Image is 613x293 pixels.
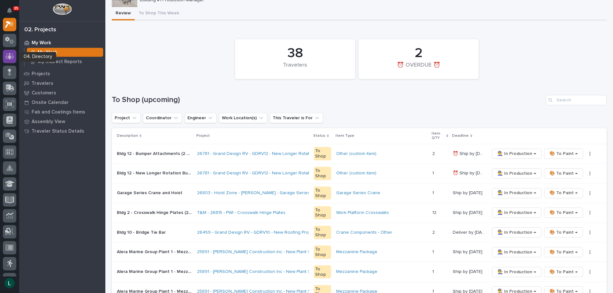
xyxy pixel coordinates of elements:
[549,229,578,236] span: 🎨 To Paint →
[117,169,193,176] p: Bldg 12 - New Longer Rotation Bumper
[32,119,65,125] p: Assembly View
[336,249,377,255] a: Mezzanine Package
[19,38,105,48] a: My Work
[432,268,435,275] p: 1
[453,169,486,176] p: ⏰ Ship by 8/22/25
[492,208,541,218] button: 👨‍🏭 In Production →
[432,130,445,142] p: Item QTY
[24,26,56,33] div: 02. Projects
[112,144,607,164] tr: Bldg 12 - Bumper Attachments (2 Sets)Bldg 12 - Bumper Attachments (2 Sets) 26781 - Grand Design R...
[336,269,377,275] a: Mezzanine Package
[117,229,167,235] p: Bldg 10 - Bridge Tie Bar
[25,57,105,66] a: My Indirect Reports
[314,226,331,239] div: To Shop
[112,242,607,262] tr: Alera Marine Group Plant 1 - Mezzanine #1Alera Marine Group Plant 1 - Mezzanine #1 25891 - [PERSO...
[32,40,51,46] p: My Work
[492,267,541,277] button: 👨‍🏭 In Production →
[19,88,105,98] a: Customers
[492,168,541,179] button: 👨‍🏭 In Production →
[492,149,541,159] button: 👨‍🏭 In Production →
[369,62,468,75] div: ⏰ OVERDUE ⏰
[432,248,435,255] p: 1
[135,7,183,20] button: To Shop This Week
[197,249,362,255] a: 25891 - [PERSON_NAME] Construction Inc - New Plant Setup - Mezzanine Project
[3,4,16,17] button: Notifications
[197,230,316,235] a: 26459 - Grand Design RV - GDRV10 - New Roofing Project
[32,109,85,115] p: Fab and Coatings Items
[32,90,56,96] p: Customers
[32,128,84,134] p: Traveler Status Details
[432,150,436,157] p: 2
[549,170,578,177] span: 🎨 To Paint →
[497,170,536,177] span: 👨‍🏭 In Production →
[117,268,193,275] p: Alera Marine Group Plant 1 - Mezzanine #2
[549,189,578,197] span: 🎨 To Paint →
[32,71,50,77] p: Projects
[497,229,536,236] span: 👨‍🏭 In Production →
[314,147,331,160] div: To Shop
[3,276,16,290] button: users-avatar
[38,59,82,65] p: My Indirect Reports
[112,223,607,242] tr: Bldg 10 - Bridge Tie BarBldg 10 - Bridge Tie Bar 26459 - Grand Design RV - GDRV10 - New Roofing P...
[432,229,436,235] p: 2
[369,45,468,61] div: 2
[112,183,607,203] tr: Garage Series Crane and HoistGarage Series Crane and Hoist 26803 - Hoist Zone - [PERSON_NAME] - G...
[314,167,331,180] div: To Shop
[336,230,392,235] a: Crane Components - Other
[452,132,469,139] p: Deadline
[112,262,607,282] tr: Alera Marine Group Plant 1 - Mezzanine #2Alera Marine Group Plant 1 - Mezzanine #2 25891 - [PERSO...
[117,132,138,139] p: Description
[117,150,193,157] p: Bldg 12 - Bumper Attachments (2 Sets)
[19,98,105,107] a: Onsite Calendar
[492,188,541,198] button: 👨‍🏭 In Production →
[53,3,72,15] img: Workspace Logo
[197,269,362,275] a: 25891 - [PERSON_NAME] Construction Inc - New Plant Setup - Mezzanine Project
[197,210,285,216] a: T&M - 26815 - PWI - Crosswalk Hinge Plates
[492,227,541,238] button: 👨‍🏭 In Production →
[197,171,357,176] a: 26781 - Grand Design RV - GDRV12 - New Longer Rotation Bumper Attachment
[143,113,182,123] button: Coordinator
[270,113,323,123] button: This Traveler is For
[32,81,53,86] p: Travelers
[38,50,57,55] p: My Work
[336,171,376,176] a: Other (custom item)
[246,62,344,75] div: Travelers
[185,113,216,123] button: Engineer
[453,209,484,216] p: Ship by [DATE]
[314,187,331,200] div: To Shop
[246,45,344,61] div: 38
[336,151,376,157] a: Other (custom item)
[8,8,16,18] div: Notifications35
[549,248,578,256] span: 🎨 To Paint →
[112,203,607,223] tr: Bldg 2 - Crosswalk Hinge Plates (24" Long / 4.5" Wide)Bldg 2 - Crosswalk Hinge Plates (24" Long /...
[32,100,69,106] p: Onsite Calendar
[432,189,435,196] p: 1
[492,247,541,257] button: 👨‍🏭 In Production →
[453,248,484,255] p: Ship by [DATE]
[19,117,105,126] a: Assembly View
[497,248,536,256] span: 👨‍🏭 In Production →
[453,150,486,157] p: ⏰ Ship by 8/22/25
[197,151,357,157] a: 26781 - Grand Design RV - GDRV12 - New Longer Rotation Bumper Attachment
[544,208,583,218] button: 🎨 To Paint →
[453,229,486,235] p: Deliver by 8/29/25
[453,189,484,196] p: Ship by [DATE]
[453,268,484,275] p: Ship by [DATE]
[117,209,193,216] p: Bldg 2 - Crosswalk Hinge Plates (24" Long / 4.5" Wide)
[544,149,583,159] button: 🎨 To Paint →
[497,150,536,157] span: 👨‍🏭 In Production →
[549,150,578,157] span: 🎨 To Paint →
[197,190,324,196] a: 26803 - Hoist Zone - [PERSON_NAME] - Garage Series Crane
[546,95,607,105] input: Search
[497,268,536,276] span: 👨‍🏭 In Production →
[336,210,389,216] a: Work Platform Crosswalks
[336,132,354,139] p: Item Type
[544,247,583,257] button: 🎨 To Paint →
[432,209,438,216] p: 12
[497,209,536,216] span: 👨‍🏭 In Production →
[14,6,18,11] p: 35
[112,164,607,183] tr: Bldg 12 - New Longer Rotation BumperBldg 12 - New Longer Rotation Bumper 26781 - Grand Design RV ...
[549,268,578,276] span: 🎨 To Paint →
[432,169,435,176] p: 1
